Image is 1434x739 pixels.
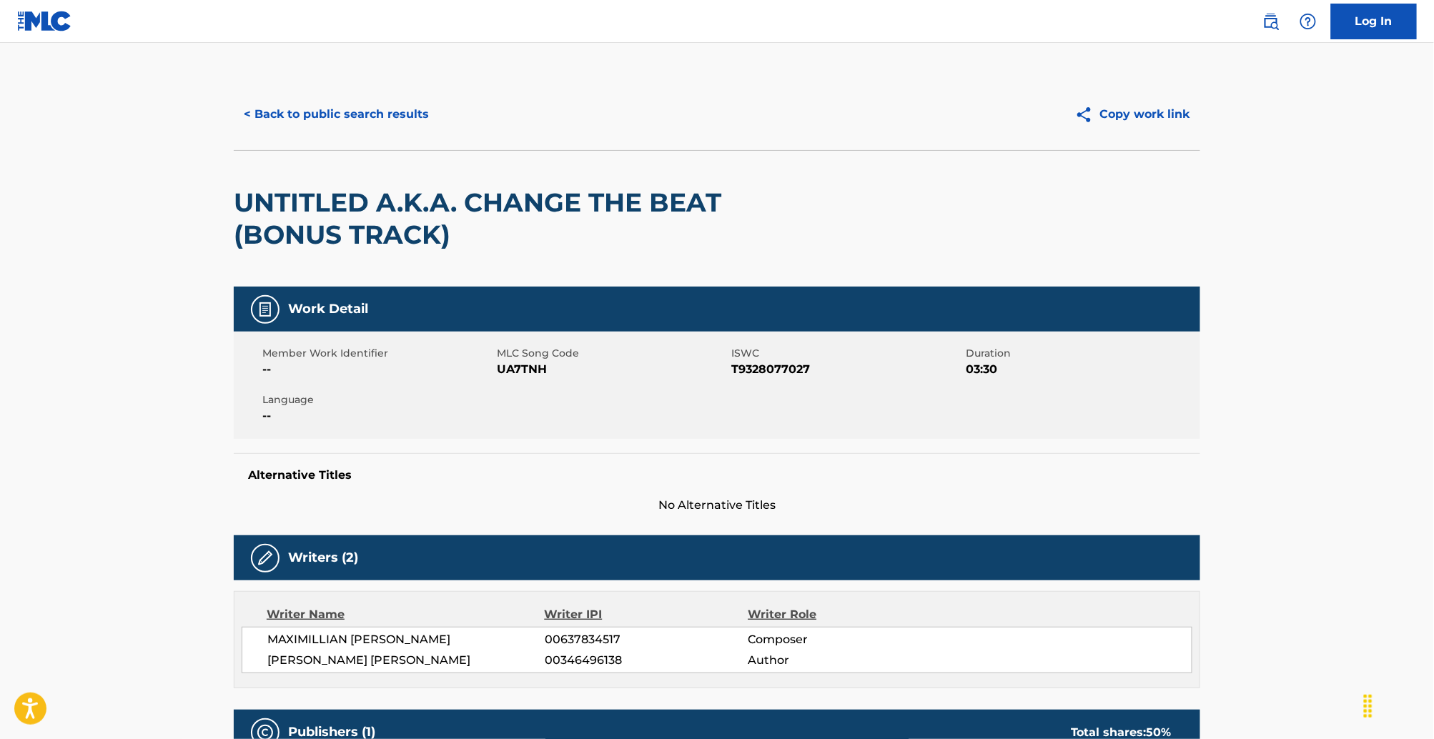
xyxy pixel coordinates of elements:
span: Author [748,652,933,669]
span: 03:30 [966,361,1197,378]
div: Drag [1357,685,1380,728]
img: help [1300,13,1317,30]
button: Copy work link [1065,96,1200,132]
span: 00637834517 [545,631,748,648]
span: Language [262,392,493,407]
img: Writers [257,550,274,567]
h5: Writers (2) [288,550,358,566]
h5: Alternative Titles [248,468,1186,482]
h2: UNTITLED A.K.A. CHANGE THE BEAT (BONUS TRACK) [234,187,814,251]
img: Work Detail [257,301,274,318]
span: -- [262,361,493,378]
a: Public Search [1257,7,1285,36]
div: Writer Name [267,606,545,623]
img: Copy work link [1075,106,1100,124]
span: MLC Song Code [497,346,728,361]
span: [PERSON_NAME] [PERSON_NAME] [267,652,545,669]
span: 00346496138 [545,652,748,669]
img: search [1262,13,1280,30]
img: MLC Logo [17,11,72,31]
div: Writer IPI [545,606,748,623]
span: ISWC [731,346,962,361]
div: Help [1294,7,1322,36]
div: Writer Role [748,606,933,623]
span: Duration [966,346,1197,361]
span: -- [262,407,493,425]
span: Composer [748,631,933,648]
span: MAXIMILLIAN [PERSON_NAME] [267,631,545,648]
span: UA7TNH [497,361,728,378]
a: Log In [1331,4,1417,39]
span: No Alternative Titles [234,497,1200,514]
button: < Back to public search results [234,96,439,132]
iframe: Chat Widget [1363,670,1434,739]
span: 50 % [1147,725,1172,739]
span: Member Work Identifier [262,346,493,361]
span: T9328077027 [731,361,962,378]
h5: Work Detail [288,301,368,317]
